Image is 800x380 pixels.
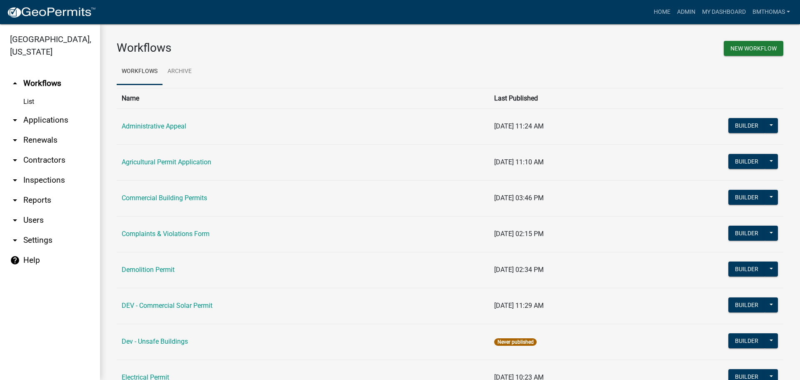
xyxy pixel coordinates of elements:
a: Agricultural Permit Application [122,158,211,166]
i: arrow_drop_down [10,195,20,205]
a: Home [650,4,674,20]
a: bmthomas [749,4,793,20]
th: Name [117,88,489,108]
button: New Workflow [724,41,783,56]
i: arrow_drop_down [10,175,20,185]
button: Builder [728,297,765,312]
a: Dev - Unsafe Buildings [122,337,188,345]
button: Builder [728,190,765,205]
a: Administrative Appeal [122,122,186,130]
a: Workflows [117,58,162,85]
a: Commercial Building Permits [122,194,207,202]
a: Complaints & Violations Form [122,230,210,238]
a: My Dashboard [699,4,749,20]
button: Builder [728,262,765,277]
a: DEV - Commercial Solar Permit [122,302,212,310]
i: arrow_drop_down [10,115,20,125]
i: arrow_drop_down [10,235,20,245]
th: Last Published [489,88,635,108]
span: [DATE] 03:46 PM [494,194,544,202]
a: Archive [162,58,197,85]
span: Never published [494,338,536,346]
button: Builder [728,226,765,241]
a: Demolition Permit [122,266,175,274]
h3: Workflows [117,41,444,55]
span: [DATE] 11:10 AM [494,158,544,166]
i: arrow_drop_up [10,78,20,88]
i: arrow_drop_down [10,135,20,145]
button: Builder [728,118,765,133]
a: Admin [674,4,699,20]
i: arrow_drop_down [10,215,20,225]
span: [DATE] 11:29 AM [494,302,544,310]
i: help [10,255,20,265]
span: [DATE] 11:24 AM [494,122,544,130]
button: Builder [728,154,765,169]
span: [DATE] 02:34 PM [494,266,544,274]
span: [DATE] 02:15 PM [494,230,544,238]
i: arrow_drop_down [10,155,20,165]
button: Builder [728,333,765,348]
